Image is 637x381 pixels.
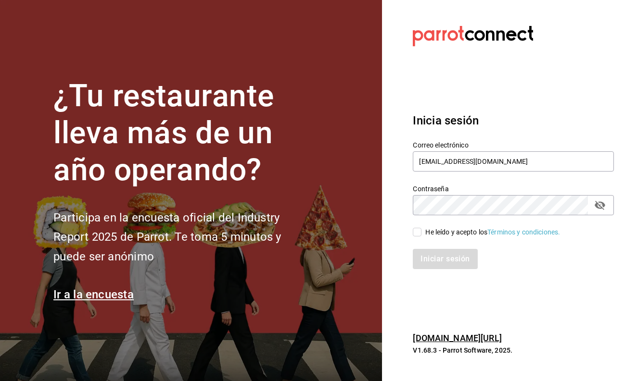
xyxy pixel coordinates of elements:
label: Correo electrónico [413,142,614,148]
button: passwordField [592,197,608,213]
h1: ¿Tu restaurante lleva más de un año operando? [53,78,313,188]
a: Términos y condiciones. [487,228,560,236]
a: Ir a la encuesta [53,288,134,301]
p: V1.68.3 - Parrot Software, 2025. [413,345,614,355]
a: [DOMAIN_NAME][URL] [413,333,501,343]
h3: Inicia sesión [413,112,614,129]
input: Ingresa tu correo electrónico [413,151,614,172]
div: He leído y acepto los [425,227,560,237]
h2: Participa en la encuesta oficial del Industry Report 2025 de Parrot. Te toma 5 minutos y puede se... [53,208,313,267]
label: Contraseña [413,185,614,192]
